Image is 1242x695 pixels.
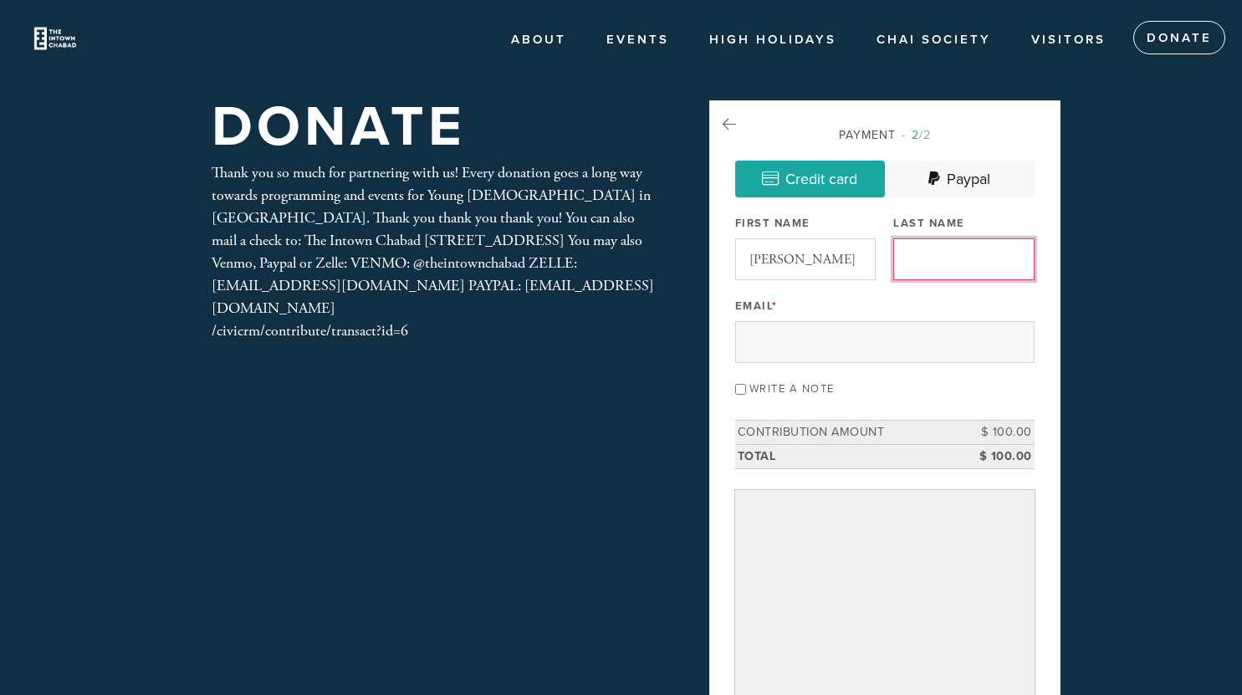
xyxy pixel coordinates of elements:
label: Last Name [893,216,965,231]
div: Thank you so much for partnering with us! Every donation goes a long way towards programming and ... [212,161,655,342]
a: Visitors [1019,24,1118,56]
label: Email [735,299,778,314]
a: Chai society [864,24,1004,56]
a: Paypal [885,161,1035,197]
div: Payment [735,126,1035,144]
td: $ 100.00 [959,444,1035,468]
a: Credit card [735,161,885,197]
span: This field is required. [772,299,778,313]
img: Untitled%20design-7.png [25,8,85,69]
a: About [498,24,579,56]
td: Total [735,444,959,468]
span: /2 [902,128,931,142]
a: Events [594,24,682,56]
div: /civicrm/contribute/transact?id=6 [212,319,655,342]
td: $ 100.00 [959,421,1035,445]
label: First Name [735,216,810,231]
a: High Holidays [697,24,849,56]
h1: Donate [212,100,466,155]
label: Write a note [749,382,835,396]
a: Donate [1133,21,1225,54]
td: Contribution Amount [735,421,959,445]
span: 2 [912,128,919,142]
